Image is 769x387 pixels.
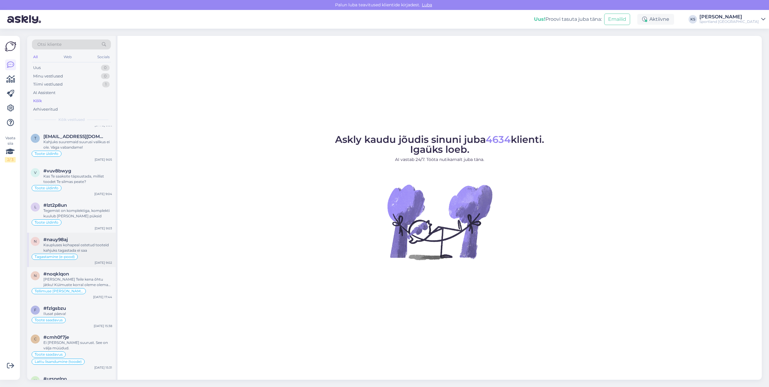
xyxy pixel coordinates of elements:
[43,277,112,288] div: [PERSON_NAME] Teile kena õhtu jätku! Küimuste korral oleme olemas :)
[34,170,36,175] span: v
[35,221,58,224] span: Toote üldinfo
[486,134,511,145] span: 4634
[32,53,39,61] div: All
[43,271,69,277] span: #noqklqon
[335,156,544,163] p: AI vastab 24/7. Tööta nutikamalt juba täna.
[33,90,55,96] div: AI Assistent
[335,134,544,155] span: Askly kaudu jõudis sinuni juba klienti. Igaüks loeb.
[43,311,112,316] div: Ilusat päeva!
[62,53,73,61] div: Web
[102,81,110,87] div: 1
[33,81,63,87] div: Tiimi vestlused
[34,308,36,312] span: f
[604,14,630,25] button: Emailid
[34,378,37,383] span: u
[34,136,36,140] span: t
[43,203,67,208] span: #lzt2p8un
[101,65,110,71] div: 0
[385,168,494,276] img: No Chat active
[699,14,765,24] a: [PERSON_NAME]Sportland [GEOGRAPHIC_DATA]
[101,73,110,79] div: 0
[33,65,41,71] div: Uus
[35,255,75,259] span: Tagastamine (e-pood)
[35,318,63,322] span: Toote saadavus
[34,205,36,209] span: l
[43,139,112,150] div: Kahjuks suuremaid suurusi valikus ei ole. Väga vabandame!
[43,335,69,340] span: #cmh0f7je
[94,365,112,370] div: [DATE] 15:31
[93,295,112,299] div: [DATE] 17:44
[420,2,434,8] span: Luba
[35,289,83,293] span: Tellimuse [PERSON_NAME] info
[43,242,112,253] div: Kaupluses kohapeal ostetud tooteid kahjuks tagastada ei saa
[96,53,111,61] div: Socials
[94,324,112,328] div: [DATE] 15:38
[5,157,16,162] div: 2 / 3
[35,152,58,156] span: Toote üldinfo
[95,157,112,162] div: [DATE] 9:05
[43,134,106,139] span: trubetscoin@gmail.com
[43,168,71,174] span: #vuv8bwyg
[34,337,37,341] span: c
[58,117,85,122] span: Kõik vestlused
[43,306,66,311] span: #fzlgsbzu
[33,106,58,112] div: Arhiveeritud
[637,14,674,25] div: Aktiivne
[43,237,68,242] span: #nauy98aj
[534,16,602,23] div: Proovi tasuta juba täna:
[534,16,545,22] b: Uus!
[34,273,37,278] span: n
[37,41,61,48] span: Otsi kliente
[33,73,63,79] div: Minu vestlused
[699,19,759,24] div: Sportland [GEOGRAPHIC_DATA]
[94,192,112,196] div: [DATE] 9:04
[35,186,58,190] span: Toote üldinfo
[699,14,759,19] div: [PERSON_NAME]
[43,340,112,351] div: Ei [PERSON_NAME] suurust. See on välja müüdud.
[95,260,112,265] div: [DATE] 9:02
[5,41,16,52] img: Askly Logo
[35,353,63,356] span: Toote saadavus
[689,15,697,24] div: KS
[35,360,82,363] span: Lattu lisandumine (toode)
[43,208,112,219] div: Tegemist on komplektiga, komplekti kuulub [PERSON_NAME] püksid
[33,98,42,104] div: Kõik
[34,239,37,244] span: n
[95,226,112,231] div: [DATE] 9:03
[43,174,112,184] div: Kas Te saaksite täpsustada, millist toodet Te silmas peate?
[5,135,16,162] div: Vaata siia
[43,376,67,382] span: #ursnelpo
